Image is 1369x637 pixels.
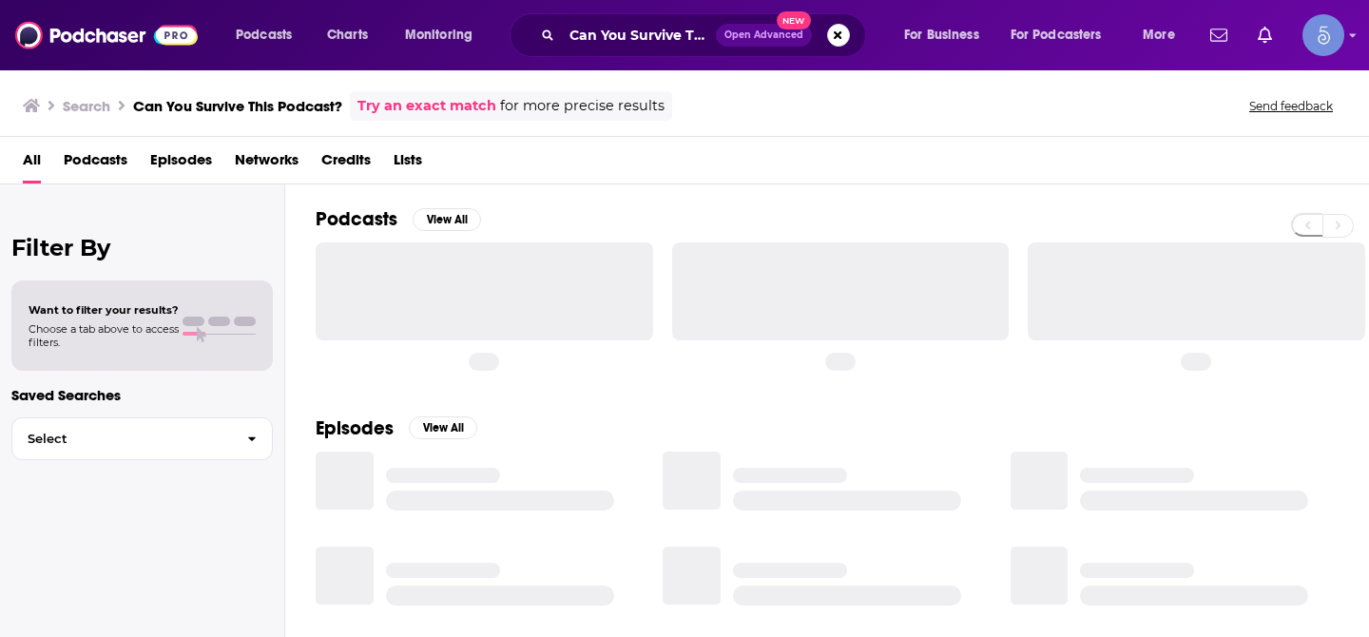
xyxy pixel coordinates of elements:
[11,417,273,460] button: Select
[1302,14,1344,56] button: Show profile menu
[29,322,179,349] span: Choose a tab above to access filters.
[1143,22,1175,48] span: More
[11,386,273,404] p: Saved Searches
[409,416,477,439] button: View All
[904,22,979,48] span: For Business
[394,145,422,183] a: Lists
[1250,19,1280,51] a: Show notifications dropdown
[235,145,299,183] a: Networks
[724,30,803,40] span: Open Advanced
[357,95,496,117] a: Try an exact match
[1203,19,1235,51] a: Show notifications dropdown
[316,416,394,440] h2: Episodes
[891,20,1003,50] button: open menu
[405,22,472,48] span: Monitoring
[236,22,292,48] span: Podcasts
[23,145,41,183] a: All
[316,207,397,231] h2: Podcasts
[222,20,317,50] button: open menu
[500,95,665,117] span: for more precise results
[321,145,371,183] a: Credits
[316,416,477,440] a: EpisodesView All
[1302,14,1344,56] span: Logged in as Spiral5-G1
[413,208,481,231] button: View All
[1304,572,1350,618] iframe: Intercom live chat
[716,24,812,47] button: Open AdvancedNew
[327,22,368,48] span: Charts
[998,20,1129,50] button: open menu
[315,20,379,50] a: Charts
[562,20,716,50] input: Search podcasts, credits, & more...
[11,234,273,261] h2: Filter By
[777,11,811,29] span: New
[63,97,110,115] h3: Search
[133,97,342,115] h3: Can You Survive This Podcast?
[1302,14,1344,56] img: User Profile
[29,303,179,317] span: Want to filter your results?
[150,145,212,183] a: Episodes
[392,20,497,50] button: open menu
[1129,20,1199,50] button: open menu
[12,433,232,445] span: Select
[316,207,481,231] a: PodcastsView All
[1011,22,1102,48] span: For Podcasters
[1244,98,1339,114] button: Send feedback
[64,145,127,183] a: Podcasts
[528,13,884,57] div: Search podcasts, credits, & more...
[15,17,198,53] img: Podchaser - Follow, Share and Rate Podcasts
